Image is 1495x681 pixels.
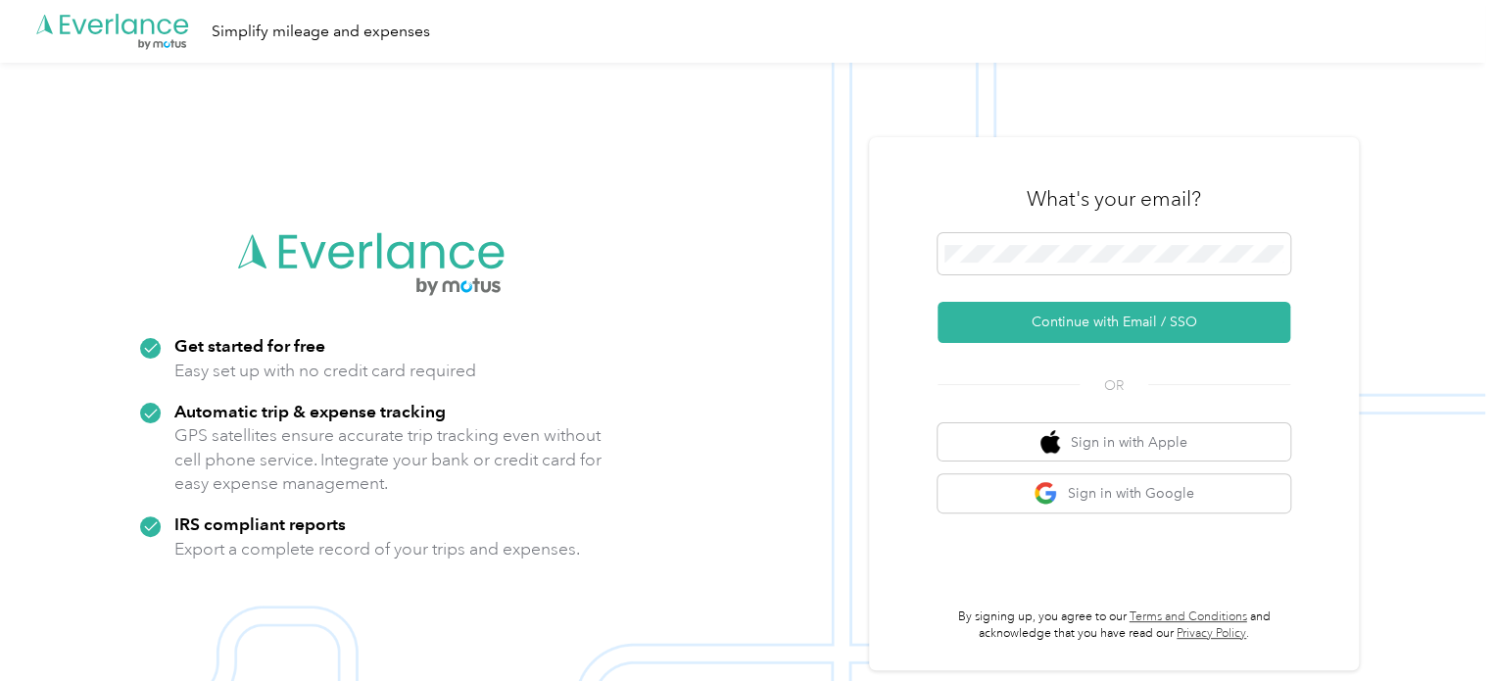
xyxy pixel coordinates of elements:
[1080,375,1148,396] span: OR
[1040,430,1060,455] img: apple logo
[174,401,446,421] strong: Automatic trip & expense tracking
[212,20,430,44] div: Simplify mileage and expenses
[1177,626,1246,641] a: Privacy Policy
[1130,609,1247,624] a: Terms and Conditions
[1034,481,1058,506] img: google logo
[174,335,325,356] strong: Get started for free
[174,423,603,496] p: GPS satellites ensure accurate trip tracking even without cell phone service. Integrate your bank...
[938,302,1290,343] button: Continue with Email / SSO
[938,423,1290,462] button: apple logoSign in with Apple
[174,537,580,561] p: Export a complete record of your trips and expenses.
[1027,185,1201,213] h3: What's your email?
[938,608,1290,643] p: By signing up, you agree to our and acknowledge that you have read our .
[938,474,1290,512] button: google logoSign in with Google
[174,513,346,534] strong: IRS compliant reports
[174,359,476,383] p: Easy set up with no credit card required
